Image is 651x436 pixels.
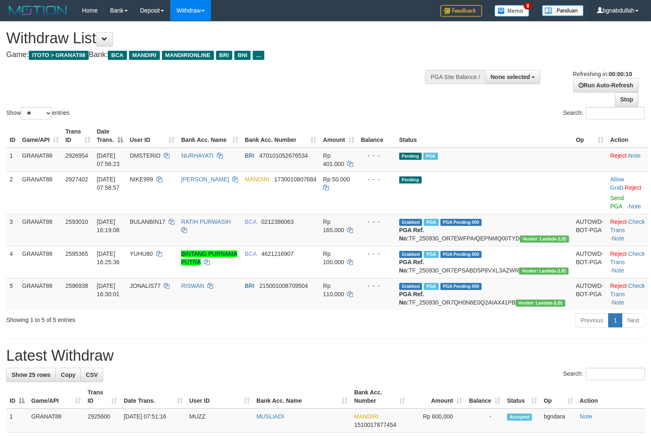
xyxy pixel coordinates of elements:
b: PGA Ref. No: [399,291,424,306]
span: BCA [108,51,127,60]
span: BRI [216,51,232,60]
span: 8 [524,2,532,10]
span: MANDIRIONLINE [162,51,214,60]
h1: Latest Withdraw [6,347,645,364]
span: PGA Pending [440,283,482,290]
span: Rp 110.000 [323,282,344,297]
span: · [610,176,625,191]
span: Rp 100.000 [323,250,344,265]
th: ID: activate to sort column descending [6,385,28,409]
span: None selected [491,74,530,80]
span: PGA Pending [440,251,482,258]
span: Vendor URL: https://dashboard.q2checkout.com/secure [519,268,569,275]
span: MANDIRI [129,51,160,60]
label: Search: [563,368,645,380]
h1: Withdraw List [6,30,426,47]
th: Date Trans.: activate to sort column ascending [120,385,186,409]
a: BINTANG PURNAMA PUTRA [181,250,237,265]
span: JONALIS77 [130,282,161,289]
span: ITOTO > GRANAT88 [29,51,89,60]
td: GRANAT88 [19,148,62,172]
td: GRANAT88 [19,278,62,310]
select: Showentries [21,107,52,119]
div: - - - [361,218,393,226]
a: Run Auto-Refresh [573,78,639,92]
th: Bank Acc. Number: activate to sort column ascending [241,124,320,148]
span: BULANBIN17 [130,218,166,225]
a: Note [612,299,624,306]
span: [DATE] 16:25:36 [97,250,120,265]
td: GRANAT88 [19,246,62,278]
img: panduan.png [542,5,584,16]
span: YUHU80 [130,250,153,257]
span: Copy [61,372,75,378]
span: Marked by bgndany [424,219,438,226]
input: Search: [586,368,645,380]
th: Action [607,124,648,148]
span: BRI [245,152,254,159]
td: GRANAT88 [28,409,84,433]
a: RISWAN [181,282,204,289]
span: Copy 0212386063 to clipboard [261,218,294,225]
td: · [607,171,648,214]
span: Rp 50.000 [323,176,350,183]
a: Show 25 rows [6,368,56,382]
a: [PERSON_NAME] [181,176,229,183]
a: Reject [610,152,627,159]
th: Amount: activate to sort column ascending [408,385,466,409]
span: [DATE] 07:56:23 [97,152,120,167]
a: Note [629,152,641,159]
td: · · [607,214,648,246]
td: 3 [6,214,19,246]
a: Note [629,203,641,210]
td: TF_250930_OR7EWFPAIQEPNMQ00TYD [396,214,573,246]
th: User ID: activate to sort column ascending [127,124,178,148]
span: 2593010 [65,218,88,225]
span: Accepted [507,414,532,421]
a: Reject [625,184,641,191]
td: bgndara [540,409,576,433]
td: 1 [6,148,19,172]
span: Pending [399,176,422,183]
strong: 00:00:10 [609,71,632,77]
b: PGA Ref. No: [399,259,424,274]
span: Grabbed [399,251,422,258]
th: Trans ID: activate to sort column ascending [62,124,93,148]
span: Vendor URL: https://dashboard.q2checkout.com/secure [520,235,569,243]
span: Marked by bgndany [424,283,438,290]
th: Game/API: activate to sort column ascending [28,385,84,409]
span: BNI [234,51,251,60]
td: 4 [6,246,19,278]
a: NURHAYATI [181,152,214,159]
th: Op: activate to sort column ascending [572,124,607,148]
h4: Game: Bank: [6,51,426,59]
span: Refreshing in: [573,71,632,77]
span: NIKE999 [130,176,153,183]
span: Grabbed [399,283,422,290]
span: Pending [399,153,422,160]
a: Copy [55,368,81,382]
button: None selected [485,70,541,84]
td: · · [607,246,648,278]
input: Search: [586,107,645,119]
a: Note [612,267,624,274]
th: Trans ID: activate to sort column ascending [84,385,120,409]
div: - - - [361,151,393,160]
span: ... [253,51,264,60]
a: Check Trans [610,250,645,265]
td: AUTOWD-BOT-PGA [572,278,607,310]
span: BCA [245,218,256,225]
span: Copy 4621216907 to clipboard [261,250,294,257]
th: Status [396,124,573,148]
a: CSV [80,368,103,382]
span: Show 25 rows [12,372,50,378]
th: ID [6,124,19,148]
td: · [607,148,648,172]
th: Status: activate to sort column ascending [504,385,540,409]
td: 1 [6,409,28,433]
td: MUZZ [186,409,253,433]
span: Marked by bgndany [424,251,438,258]
td: 2925600 [84,409,120,433]
img: Button%20Memo.svg [494,5,529,17]
b: PGA Ref. No: [399,227,424,242]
